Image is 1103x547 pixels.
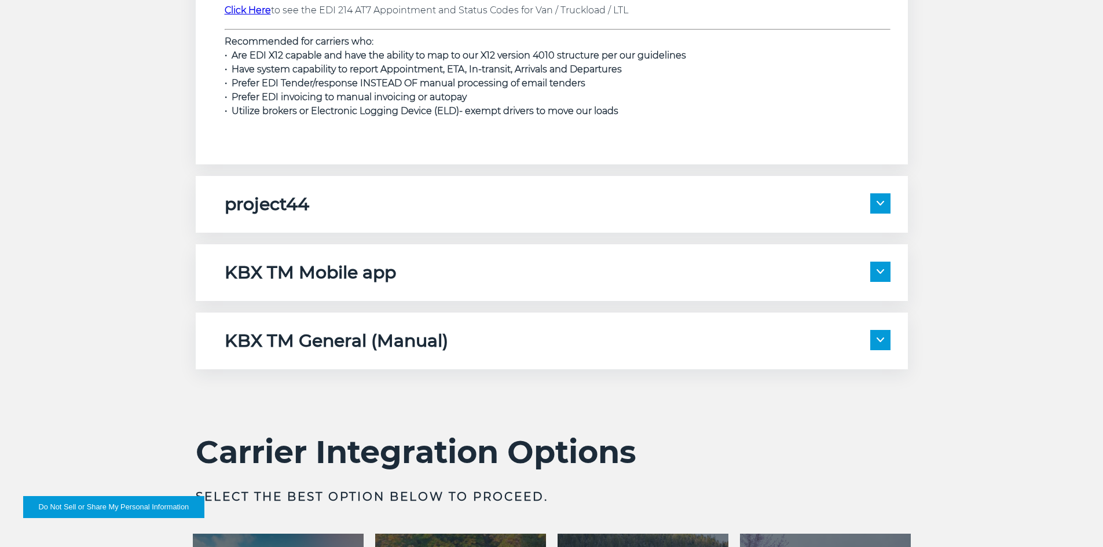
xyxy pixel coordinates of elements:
h5: project44 [225,193,309,215]
h3: Select the best option below to proceed. [196,489,908,505]
a: Click Here [225,5,271,16]
span: • Have system capability to report Appointment, ETA, In-transit, Arrivals and Departures [225,64,622,75]
h2: Carrier Integration Options [196,433,908,471]
h5: KBX TM General (Manual) [225,330,448,352]
img: arrow [877,269,884,274]
span: • Utilize brokers or Electronic Logging Device (ELD)- exempt drivers to move our loads [225,105,618,116]
img: arrow [877,337,884,342]
button: Do Not Sell or Share My Personal Information [23,496,204,518]
span: • Are EDI X12 capable and have the ability to map to our X12 version 4010 structure per our guide... [225,50,686,61]
span: • Prefer EDI Tender/response INSTEAD OF manual processing of email tenders [225,78,585,89]
h5: KBX TM Mobile app [225,262,396,284]
p: to see the EDI 214 AT7 Appointment and Status Codes for Van / Truckload / LTL [225,3,891,17]
span: • Prefer EDI invoicing to manual invoicing or autopay [225,91,467,102]
img: arrow [877,201,884,205]
strong: Recommended for carriers who: [225,36,373,47]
